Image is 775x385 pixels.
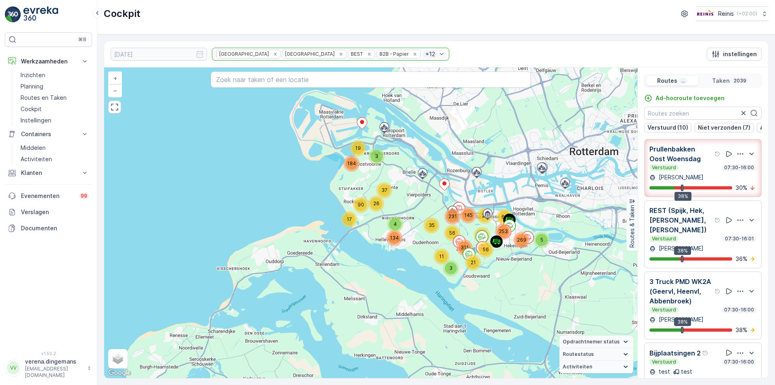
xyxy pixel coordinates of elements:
[5,220,92,236] a: Documenten
[109,72,121,84] a: In zoomen
[534,232,550,248] div: 5
[21,192,74,200] p: Evenementen
[109,84,121,97] a: Uitzoomen
[17,81,92,92] a: Planning
[5,358,92,379] button: VVverena.dingemans[EMAIL_ADDRESS][DOMAIN_NAME]
[712,77,730,85] p: Taken
[21,82,43,90] p: Planning
[464,212,473,218] span: 145
[471,259,476,265] span: 21
[559,361,633,373] summary: Activiteiten
[735,326,748,334] p: 38 %
[477,208,493,224] div: 29
[17,142,92,154] a: Middelen
[644,107,762,120] input: Routes zoeken
[21,105,42,113] p: Cockpit
[681,78,686,84] p: ...
[644,94,725,102] a: Ad-hocroute toevoegen
[460,207,476,223] div: 145
[5,6,21,23] img: logo
[423,217,440,234] div: 35
[674,246,691,255] div: 38%
[559,336,633,348] summary: Opdrachtnemer status
[718,10,734,18] p: Reinis
[540,237,543,243] span: 5
[369,148,385,164] div: 3
[376,182,392,198] div: 37
[723,164,755,171] p: 07:30-16:00
[17,92,92,103] a: Routes en Taken
[735,184,748,192] p: 30 %
[21,116,51,124] p: Instellingen
[5,53,92,69] button: Werkzaamheden
[696,6,769,21] button: Reinis(+02:00)
[344,156,360,172] div: 184
[651,359,677,365] p: Verstuurd
[111,48,207,61] input: dd/mm/yyyy
[17,69,92,81] a: Inzichten
[649,277,713,306] p: 3 Truck PMD WK2A (Geervl, Heenvl, Abbenbroek)
[353,197,369,213] div: 90
[724,236,755,242] p: 07:30-16:01
[368,196,384,212] div: 26
[501,214,508,220] span: 66
[733,78,747,84] p: 2039
[7,362,20,374] div: VV
[347,216,352,222] span: 17
[21,208,89,216] p: Verslagen
[78,36,86,43] p: ⌘B
[373,200,379,206] span: 26
[465,255,481,271] div: 21
[695,123,754,133] button: Niet verzonden (7)
[23,6,58,23] img: logo_light-DOdMpM7g.png
[375,153,378,159] span: 3
[735,255,748,263] p: 36 %
[21,155,52,163] p: Activiteiten
[25,366,83,379] p: [EMAIL_ADDRESS][DOMAIN_NAME]
[387,216,403,232] div: 4
[21,94,67,102] p: Routes en Taken
[5,351,92,356] span: v 1.50.2
[381,187,387,193] span: 37
[341,211,357,227] div: 17
[17,154,92,165] a: Activiteiten
[674,318,691,326] div: 38%
[21,71,45,79] p: Inzichten
[563,339,620,345] span: Opdrachtnemer status
[651,236,677,242] p: Verstuurd
[707,48,762,61] button: instellingen
[444,208,461,225] div: 231
[461,244,469,250] span: 311
[478,242,494,258] div: 56
[563,351,594,358] span: Routestatus
[113,75,117,82] span: +
[649,348,701,358] p: Bijplaatsingen 2
[211,72,531,88] input: Zoek naar taken of een locatie
[563,364,592,370] span: Activiteiten
[429,222,435,228] span: 35
[714,288,721,295] div: help tooltippictogram
[723,50,757,58] p: instellingen
[355,145,361,151] span: 19
[5,204,92,220] a: Verslagen
[390,235,399,241] span: 134
[496,209,513,225] div: 66
[657,77,677,85] p: Routes
[651,307,677,313] p: Verstuurd
[474,227,490,243] div: 32
[495,223,511,240] div: 253
[483,246,489,252] span: 56
[81,193,87,199] p: 99
[449,230,455,236] span: 56
[5,126,92,142] button: Containers
[113,87,117,94] span: −
[698,124,750,132] p: Niet verzonden (7)
[513,232,530,248] div: 269
[358,202,364,208] span: 90
[657,173,704,181] p: [PERSON_NAME]
[681,368,692,376] p: test
[647,124,688,132] p: Verstuurd (10)
[21,224,89,232] p: Documenten
[444,225,460,241] div: 56
[106,368,133,378] a: Dit gebied openen in Google Maps (er wordt een nieuw venster geopend)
